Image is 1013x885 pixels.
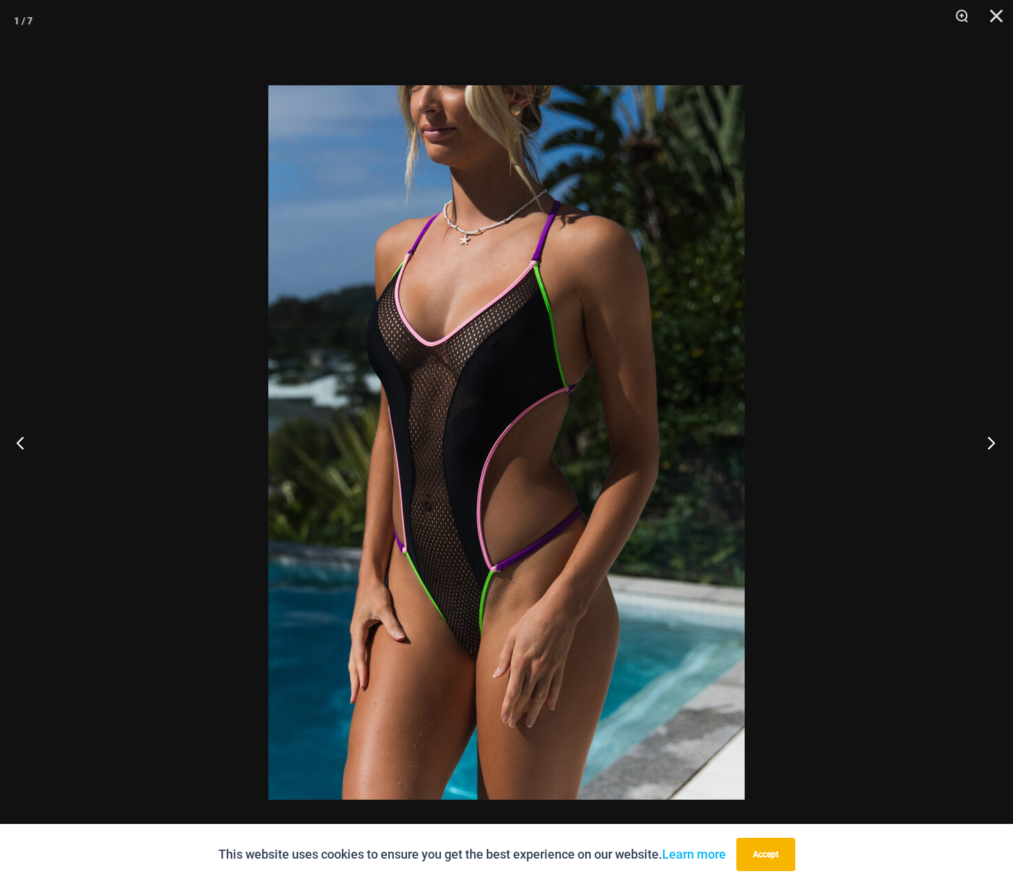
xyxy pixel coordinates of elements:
[736,838,795,871] button: Accept
[662,847,726,861] a: Learn more
[218,844,726,865] p: This website uses cookies to ensure you get the best experience on our website.
[961,408,1013,477] button: Next
[14,10,33,31] div: 1 / 7
[268,85,745,800] img: Reckless Neon Crush Black Neon 879 One Piece 01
